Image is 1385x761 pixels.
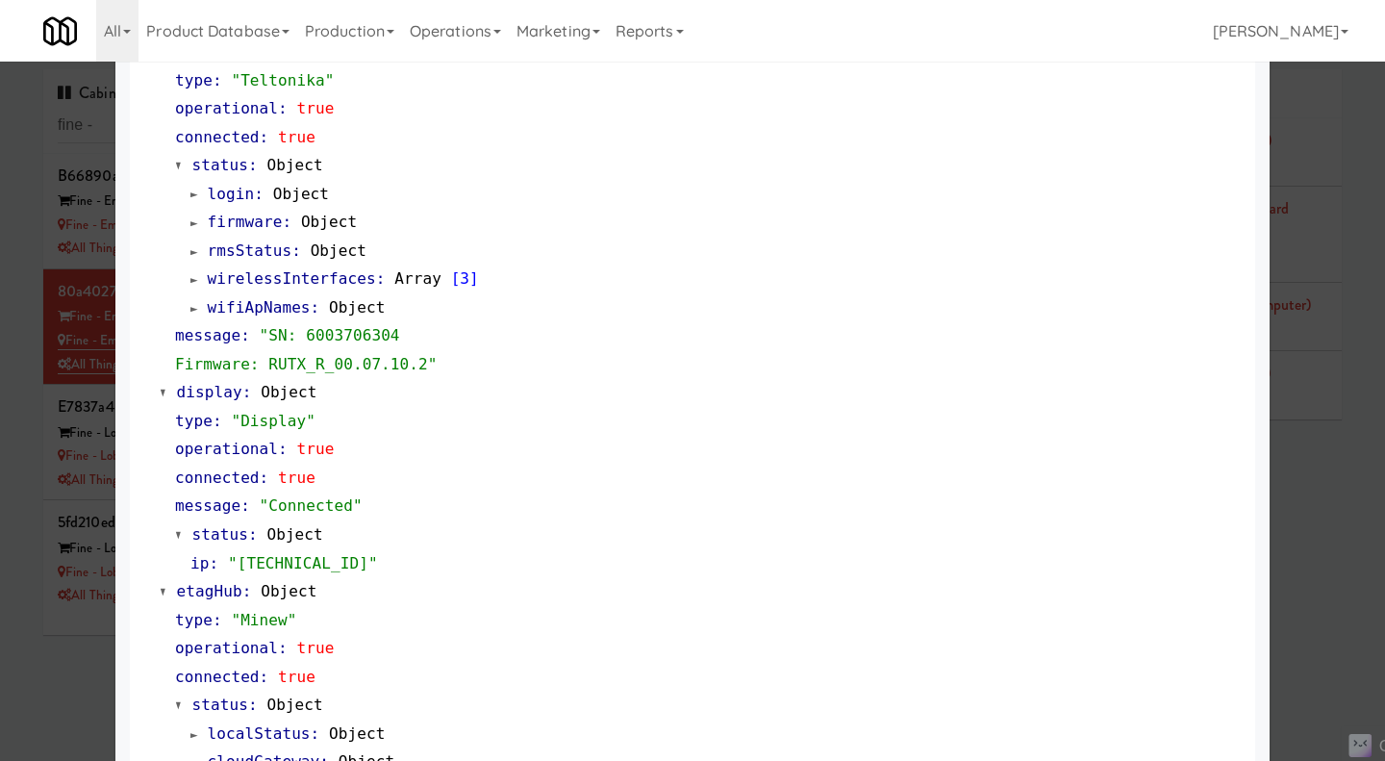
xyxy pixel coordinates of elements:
[213,611,222,629] span: :
[460,269,469,288] span: 3
[231,611,296,629] span: "Minew"
[175,326,240,344] span: message
[260,469,269,487] span: :
[208,241,292,260] span: rmsStatus
[240,326,250,344] span: :
[175,99,278,117] span: operational
[301,213,357,231] span: Object
[311,298,320,317] span: :
[209,554,218,572] span: :
[175,326,438,373] span: "SN: 6003706304 Firmware: RUTX_R_00.07.10.2"
[175,496,240,515] span: message
[228,554,378,572] span: "[TECHNICAL_ID]"
[231,71,334,89] span: "Teltonika"
[208,298,311,317] span: wifiApNames
[175,412,213,430] span: type
[213,412,222,430] span: :
[213,71,222,89] span: :
[192,696,248,714] span: status
[266,525,322,544] span: Object
[177,582,242,600] span: etagHub
[260,128,269,146] span: :
[175,440,278,458] span: operational
[260,668,269,686] span: :
[254,185,264,203] span: :
[282,213,291,231] span: :
[266,156,322,174] span: Object
[175,611,213,629] span: type
[278,469,315,487] span: true
[208,213,283,231] span: firmware
[208,185,255,203] span: login
[311,241,366,260] span: Object
[329,724,385,743] span: Object
[175,128,260,146] span: connected
[43,14,77,48] img: Micromart
[242,383,252,401] span: :
[231,412,315,430] span: "Display"
[175,71,213,89] span: type
[248,525,258,544] span: :
[177,383,242,401] span: display
[240,496,250,515] span: :
[266,696,322,714] span: Object
[451,269,461,288] span: [
[273,185,329,203] span: Object
[278,440,288,458] span: :
[291,241,301,260] span: :
[192,525,248,544] span: status
[297,639,335,657] span: true
[261,383,316,401] span: Object
[248,156,258,174] span: :
[175,639,278,657] span: operational
[208,724,311,743] span: localStatus
[190,554,209,572] span: ip
[175,668,260,686] span: connected
[192,156,248,174] span: status
[376,269,386,288] span: :
[175,469,260,487] span: connected
[469,269,479,288] span: ]
[278,99,288,117] span: :
[278,639,288,657] span: :
[260,496,363,515] span: "Connected"
[278,128,315,146] span: true
[329,298,385,317] span: Object
[208,269,376,288] span: wirelessInterfaces
[297,99,335,117] span: true
[242,582,252,600] span: :
[394,269,441,288] span: Array
[297,440,335,458] span: true
[311,724,320,743] span: :
[248,696,258,714] span: :
[261,582,316,600] span: Object
[278,668,315,686] span: true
